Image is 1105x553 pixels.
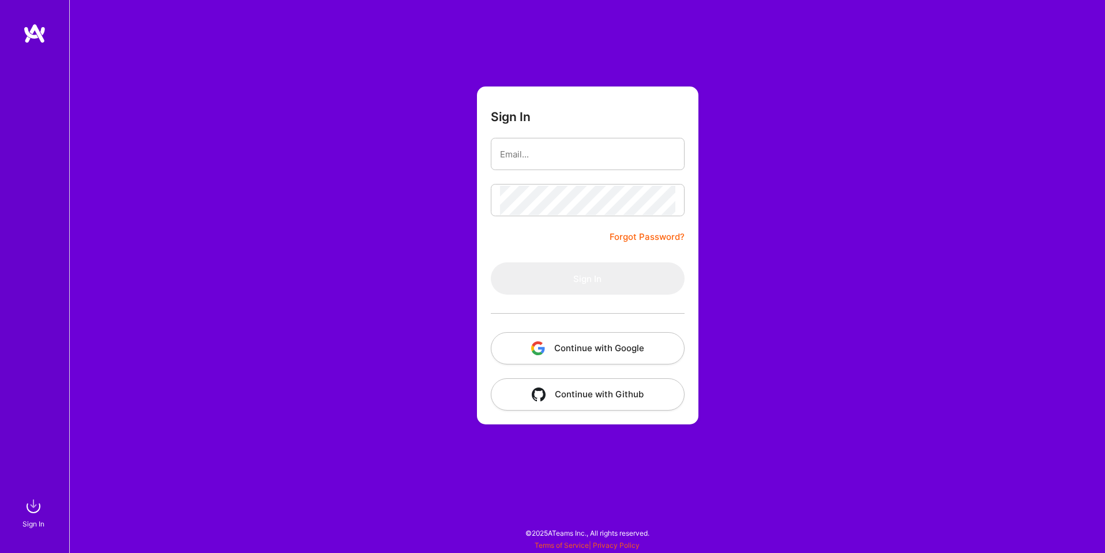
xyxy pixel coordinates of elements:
[491,262,685,295] button: Sign In
[500,140,675,169] input: Email...
[24,495,45,530] a: sign inSign In
[22,518,44,530] div: Sign In
[531,341,545,355] img: icon
[535,541,640,550] span: |
[532,388,546,401] img: icon
[23,23,46,44] img: logo
[491,332,685,364] button: Continue with Google
[535,541,589,550] a: Terms of Service
[22,495,45,518] img: sign in
[491,378,685,411] button: Continue with Github
[593,541,640,550] a: Privacy Policy
[610,230,685,244] a: Forgot Password?
[69,518,1105,547] div: © 2025 ATeams Inc., All rights reserved.
[491,110,531,124] h3: Sign In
